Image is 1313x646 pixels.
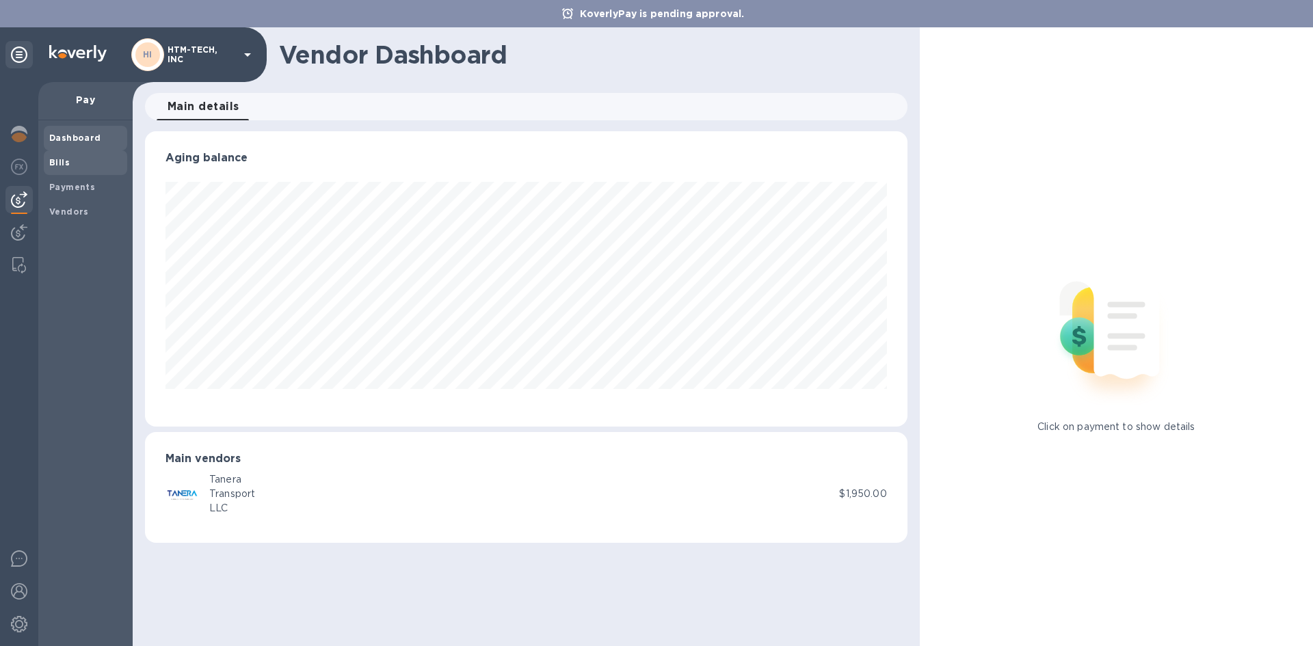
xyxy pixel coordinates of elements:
p: $1,950.00 [839,487,886,501]
h3: Main vendors [165,453,887,466]
h1: Vendor Dashboard [279,40,898,69]
img: Logo [49,45,107,62]
p: HTM-TECH, INC [168,45,236,64]
p: Click on payment to show details [1037,420,1195,434]
div: Transport [209,487,255,501]
span: Main details [168,97,239,116]
b: Vendors [49,206,89,217]
b: Dashboard [49,133,101,143]
h3: Aging balance [165,152,887,165]
b: Payments [49,182,95,192]
p: Pay [49,93,122,107]
b: Bills [49,157,70,167]
img: Foreign exchange [11,159,27,175]
div: Unpin categories [5,41,33,68]
div: Tanera [209,472,255,487]
b: HI [143,49,152,59]
p: KoverlyPay is pending approval. [573,7,752,21]
div: LLC [209,501,255,515]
